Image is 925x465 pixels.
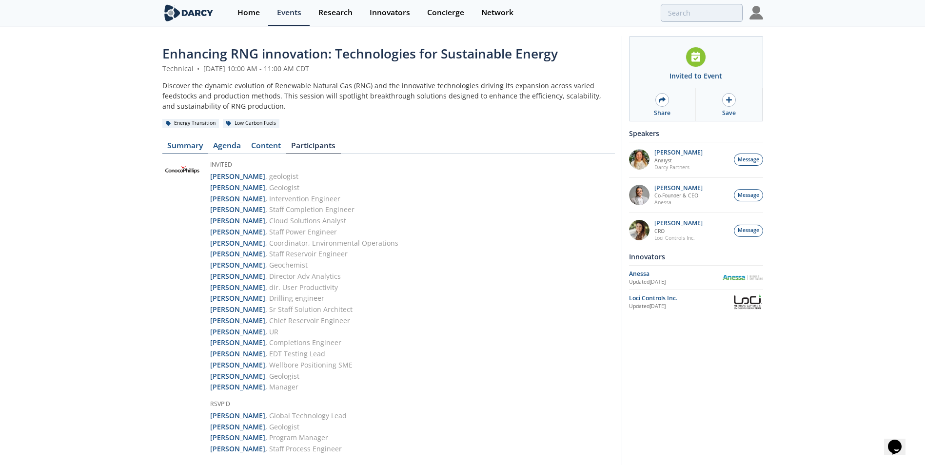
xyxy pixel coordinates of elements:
[654,157,703,164] p: Analyst
[210,205,265,214] strong: [PERSON_NAME]
[629,293,763,310] a: Loci Controls Inc. Updated[DATE] Loci Controls Inc.
[265,271,267,281] span: ,
[208,142,246,154] a: Agenda
[210,327,265,336] strong: [PERSON_NAME]
[654,220,703,227] p: [PERSON_NAME]
[654,185,703,192] p: [PERSON_NAME]
[269,249,348,258] span: Staff Reservoir Engineer
[210,411,265,420] strong: [PERSON_NAME]
[629,294,732,303] div: Loci Controls Inc.
[318,9,353,17] div: Research
[210,183,265,192] strong: [PERSON_NAME]
[749,6,763,19] img: Profile
[210,227,265,236] strong: [PERSON_NAME]
[210,293,265,303] strong: [PERSON_NAME]
[654,228,703,234] p: CRO
[269,216,346,225] span: Cloud Solutions Analyst
[269,349,325,358] span: EDT Testing Lead
[269,360,353,369] span: Wellbore Positioning SME
[629,270,722,278] div: Anessa
[223,119,280,128] div: Low Carbon Fuels
[265,422,267,431] span: ,
[734,189,763,201] button: Message
[265,227,267,236] span: ,
[661,4,743,22] input: Advanced Search
[654,164,703,171] p: Darcy Partners
[629,185,649,205] img: 1fdb2308-3d70-46db-bc64-f6eabefcce4d
[210,444,265,453] strong: [PERSON_NAME]
[210,382,265,391] strong: [PERSON_NAME]
[196,64,201,73] span: •
[269,371,299,381] span: Geologist
[269,194,340,203] span: Intervention Engineer
[654,234,703,241] p: Loci Controls Inc.
[370,9,410,17] div: Innovators
[629,220,649,240] img: 737ad19b-6c50-4cdf-92c7-29f5966a019e
[265,194,267,203] span: ,
[210,349,265,358] strong: [PERSON_NAME]
[265,349,267,358] span: ,
[265,216,267,225] span: ,
[210,194,265,203] strong: [PERSON_NAME]
[265,316,267,325] span: ,
[722,275,763,280] img: Anessa
[669,71,722,81] div: Invited to Event
[269,338,341,347] span: Completions Engineer
[265,249,267,258] span: ,
[265,205,267,214] span: ,
[246,142,286,154] a: Content
[162,63,615,74] div: Technical [DATE] 10:00 AM - 11:00 AM CDT
[210,260,265,270] strong: [PERSON_NAME]
[210,422,265,431] strong: [PERSON_NAME]
[210,172,265,181] strong: [PERSON_NAME]
[738,227,759,234] span: Message
[265,371,267,381] span: ,
[162,4,216,21] img: logo-wide.svg
[265,411,267,420] span: ,
[210,283,265,292] strong: [PERSON_NAME]
[269,411,347,420] span: Global Technology Lead
[269,444,342,453] span: Staff Process Engineer
[629,248,763,265] div: Innovators
[269,293,324,303] span: Drilling engineer
[654,109,670,117] div: Share
[210,216,265,225] strong: [PERSON_NAME]
[269,260,308,270] span: Geochemist
[210,249,265,258] strong: [PERSON_NAME]
[265,382,267,391] span: ,
[269,183,299,192] span: Geologist
[629,269,763,286] a: Anessa Updated[DATE] Anessa
[481,9,513,17] div: Network
[210,338,265,347] strong: [PERSON_NAME]
[265,444,267,453] span: ,
[269,283,338,292] span: dir. User Productivity
[629,303,732,310] div: Updated [DATE]
[884,426,915,455] iframe: chat widget
[265,338,267,347] span: ,
[654,149,703,156] p: [PERSON_NAME]
[265,433,267,442] span: ,
[738,192,759,199] span: Message
[162,45,558,62] span: Enhancing RNG innovation: Technologies for Sustainable Energy
[265,360,267,369] span: ,
[210,400,398,410] h5: RSVP'd
[269,422,299,431] span: Geologist
[269,382,298,391] span: Manager
[427,9,464,17] div: Concierge
[210,316,265,325] strong: [PERSON_NAME]
[286,142,341,154] a: Participants
[654,192,703,199] p: Co-Founder & CEO
[265,293,267,303] span: ,
[162,80,615,111] div: Discover the dynamic evolution of Renewable Natural Gas (RNG) and the innovative technologies dri...
[654,199,703,206] p: Anessa
[210,160,398,171] h5: Invited
[265,183,267,192] span: ,
[210,360,265,369] strong: [PERSON_NAME]
[269,271,341,281] span: Director Adv Analytics
[269,238,398,248] span: Coordinator, Environmental Operations
[162,160,203,183] img: ConocoPhillips
[629,278,722,286] div: Updated [DATE]
[629,149,649,170] img: fddc0511-1997-4ded-88a0-30228072d75f
[210,238,265,248] strong: [PERSON_NAME]
[265,260,267,270] span: ,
